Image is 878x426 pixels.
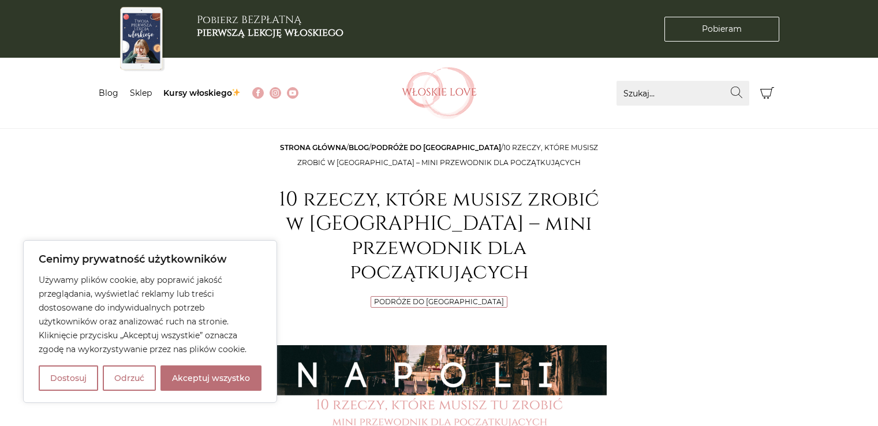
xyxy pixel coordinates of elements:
img: Włoskielove [402,67,477,119]
p: Cenimy prywatność użytkowników [39,252,261,266]
p: Używamy plików cookie, aby poprawić jakość przeglądania, wyświetlać reklamy lub treści dostosowan... [39,273,261,356]
b: pierwszą lekcję włoskiego [197,25,343,40]
a: Strona główna [280,143,346,152]
h1: 10 rzeczy, które musisz zrobić w [GEOGRAPHIC_DATA] – mini przewodnik dla początkujących [272,188,607,285]
a: Blog [99,88,118,98]
button: Akceptuj wszystko [160,365,261,391]
span: Pobieram [702,23,742,35]
button: Odrzuć [103,365,156,391]
button: Dostosuj [39,365,98,391]
a: Podróże do [GEOGRAPHIC_DATA] [374,297,504,306]
a: Podróże do [GEOGRAPHIC_DATA] [371,143,501,152]
span: / / / [280,143,598,167]
img: ✨ [232,88,240,96]
button: Koszyk [755,81,780,106]
a: Pobieram [664,17,779,42]
h3: Pobierz BEZPŁATNĄ [197,14,343,39]
input: Szukaj... [617,81,749,106]
a: Kursy włoskiego [163,88,241,98]
a: Sklep [130,88,152,98]
a: Blog [349,143,369,152]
